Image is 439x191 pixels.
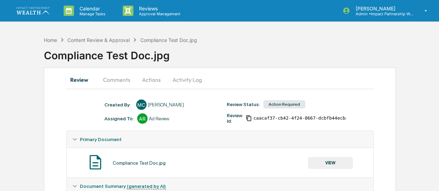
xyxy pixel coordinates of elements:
p: Admin • Impact Partnership Wealth [350,11,414,16]
button: VIEW [308,157,353,169]
p: Calendar [74,6,109,11]
div: Review Status: [227,102,260,107]
div: Compliance Test Doc.jpg [44,44,439,62]
p: [PERSON_NAME] [350,6,414,11]
button: Comments [97,71,136,88]
div: Action Required [263,100,305,108]
iframe: Open customer support [417,168,436,187]
div: MC [136,99,147,110]
button: Review [66,71,97,88]
img: logo [17,7,50,14]
p: Approval Management [133,11,184,16]
div: Home [44,37,57,43]
div: [PERSON_NAME] [148,102,184,107]
div: Review Id: [227,113,242,124]
div: Primary Document [67,131,373,148]
button: Activity Log [167,71,207,88]
div: Created By: ‎ ‎ [104,102,133,107]
div: Assigned To: [104,116,134,121]
div: Content Review & Approval [67,37,130,43]
p: Manage Tasks [74,11,109,16]
img: Document Icon [87,154,104,171]
div: Primary Document [67,148,373,177]
div: Compliance Test Doc.jpg [113,160,166,166]
span: caacaf37-cb42-4f24-8667-dcbfb44ecba3 [253,115,351,121]
div: AR [137,113,148,124]
button: Actions [136,71,167,88]
p: Reviews [133,6,184,11]
span: Document Summary [80,183,166,189]
div: Ad Review [149,116,169,121]
span: Copy Id [246,115,252,121]
div: Compliance Test Doc.jpg [140,37,197,43]
span: Primary Document [80,137,122,142]
u: (generated by AI) [127,183,166,189]
div: secondary tabs example [66,71,374,88]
